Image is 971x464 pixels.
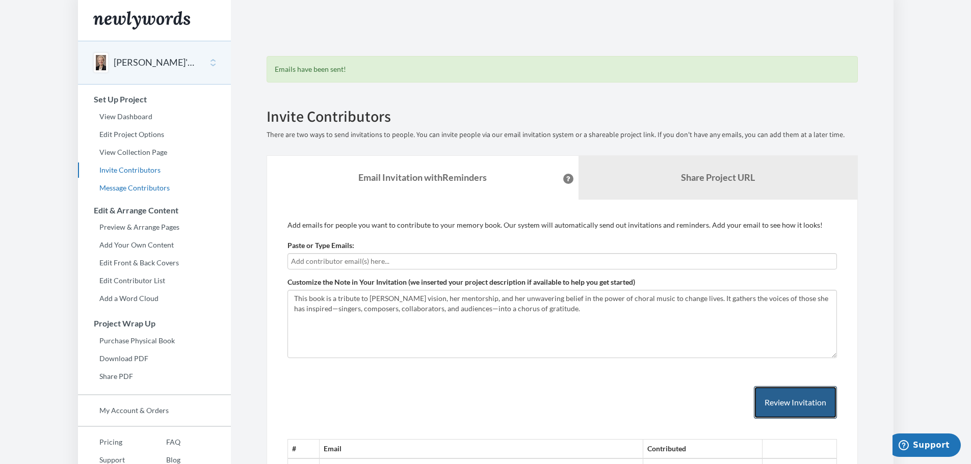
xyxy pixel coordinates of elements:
[78,319,231,328] h3: Project Wrap Up
[643,440,762,458] th: Contributed
[291,256,833,267] input: Add contributor email(s) here...
[267,108,858,125] h2: Invite Contributors
[93,11,190,30] img: Newlywords logo
[78,162,231,178] a: Invite Contributors
[287,220,837,230] p: Add emails for people you want to contribute to your memory book. Our system will automatically s...
[893,433,961,459] iframe: Opens a widget where you can chat to one of our agents
[78,434,145,450] a: Pricing
[267,130,858,140] p: There are two ways to send invitations to people. You can invite people via our email invitation ...
[358,172,487,183] strong: Email Invitation with Reminders
[78,206,231,215] h3: Edit & Arrange Content
[681,172,755,183] b: Share Project URL
[287,240,354,251] label: Paste or Type Emails:
[78,403,231,418] a: My Account & Orders
[78,180,231,196] a: Message Contributors
[78,255,231,270] a: Edit Front & Back Covers
[287,277,635,287] label: Customize the Note in Your Invitation (we inserted your project description if available to help ...
[754,386,837,419] button: Review Invitation
[320,440,643,458] th: Email
[267,56,858,83] div: Emails have been sent!
[78,95,231,104] h3: Set Up Project
[78,333,231,348] a: Purchase Physical Book
[78,351,231,366] a: Download PDF
[78,109,231,124] a: View Dashboard
[78,273,231,288] a: Edit Contributor List
[78,237,231,253] a: Add Your Own Content
[78,145,231,160] a: View Collection Page
[78,127,231,142] a: Edit Project Options
[114,56,196,69] button: [PERSON_NAME]'s Farewell
[145,434,180,450] a: FAQ
[287,290,837,358] textarea: This book is a tribute to [PERSON_NAME] vision, her mentorship, and her unwavering belief in the ...
[78,369,231,384] a: Share PDF
[78,220,231,235] a: Preview & Arrange Pages
[287,440,320,458] th: #
[78,291,231,306] a: Add a Word Cloud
